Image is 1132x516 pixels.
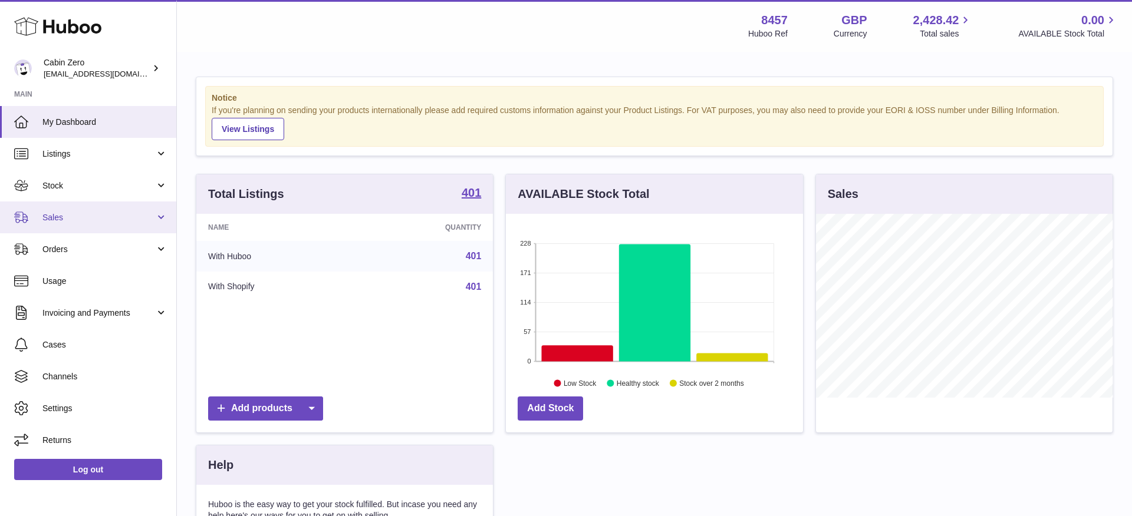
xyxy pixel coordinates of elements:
span: Sales [42,212,155,223]
text: 0 [528,358,531,365]
span: My Dashboard [42,117,167,128]
th: Name [196,214,356,241]
a: 401 [462,187,481,201]
text: 171 [520,269,531,276]
a: Add products [208,396,323,421]
h3: Sales [828,186,858,202]
span: Usage [42,276,167,287]
div: Huboo Ref [748,28,788,39]
span: Stock [42,180,155,191]
th: Quantity [356,214,493,241]
strong: 8457 [761,12,788,28]
h3: Total Listings [208,186,284,202]
span: Channels [42,371,167,382]
a: 401 [466,251,482,261]
text: Healthy stock [617,379,660,387]
h3: AVAILABLE Stock Total [518,186,649,202]
text: 228 [520,240,531,247]
a: 2,428.42 Total sales [913,12,973,39]
span: Invoicing and Payments [42,307,155,319]
a: Log out [14,459,162,480]
img: huboo@cabinzero.com [14,59,32,77]
span: 2,428.42 [913,12,959,28]
td: With Huboo [196,241,356,272]
span: Settings [42,403,167,414]
a: 0.00 AVAILABLE Stock Total [1018,12,1118,39]
strong: 401 [462,187,481,199]
span: Orders [42,244,155,255]
strong: Notice [212,92,1097,104]
strong: GBP [841,12,867,28]
div: Cabin Zero [44,57,150,80]
a: 401 [466,282,482,292]
div: Currency [834,28,867,39]
span: [EMAIL_ADDRESS][DOMAIN_NAME] [44,69,173,78]
span: Total sales [920,28,972,39]
text: Low Stock [564,379,597,387]
div: If you're planning on sending your products internationally please add required customs informati... [212,105,1097,140]
a: Add Stock [518,396,583,421]
h3: Help [208,457,233,473]
td: With Shopify [196,272,356,302]
text: Stock over 2 months [680,379,744,387]
span: Returns [42,435,167,446]
a: View Listings [212,118,284,140]
text: 114 [520,299,531,306]
span: Cases [42,339,167,350]
text: 57 [524,328,531,335]
span: 0.00 [1081,12,1104,28]
span: AVAILABLE Stock Total [1018,28,1118,39]
span: Listings [42,148,155,160]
